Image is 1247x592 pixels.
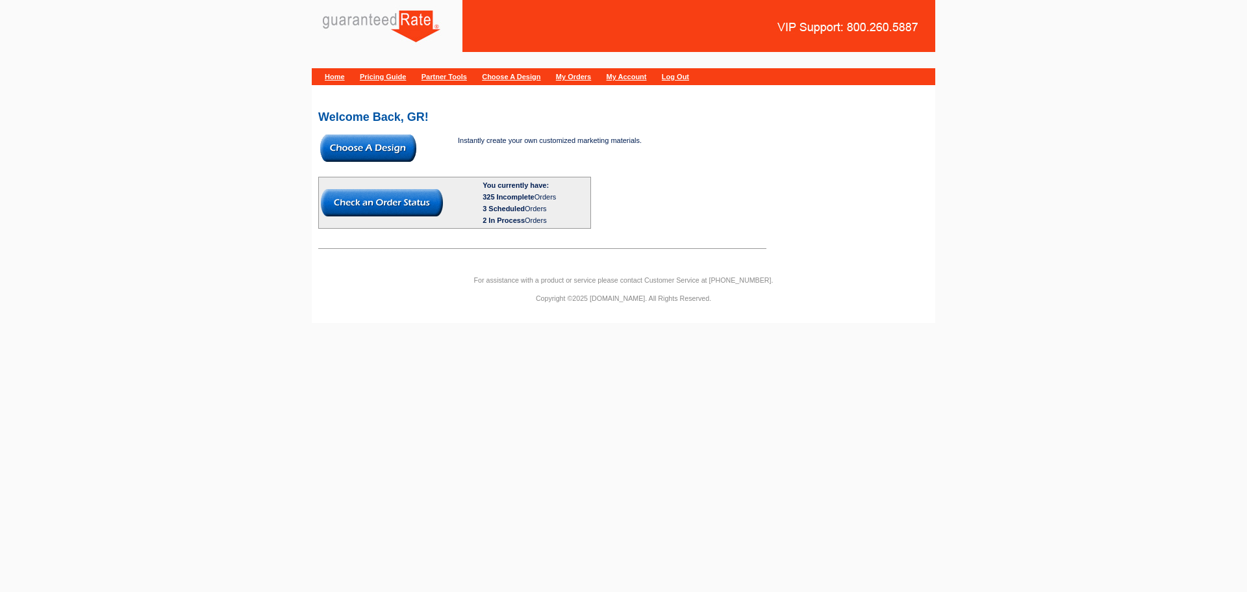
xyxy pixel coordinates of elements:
[318,111,929,123] h2: Welcome Back, GR!
[320,135,416,162] img: button-choose-design.gif
[483,193,534,201] span: 325 Incomplete
[662,73,689,81] a: Log Out
[458,136,642,144] span: Instantly create your own customized marketing materials.
[483,205,525,212] span: 3 Scheduled
[321,189,443,216] img: button-check-order-status.gif
[360,73,407,81] a: Pricing Guide
[483,216,525,224] span: 2 In Process
[312,274,935,286] p: For assistance with a product or service please contact Customer Service at [PHONE_NUMBER].
[556,73,591,81] a: My Orders
[422,73,467,81] a: Partner Tools
[607,73,647,81] a: My Account
[483,191,588,226] div: Orders Orders Orders
[482,73,540,81] a: Choose A Design
[325,73,345,81] a: Home
[483,181,549,189] b: You currently have:
[312,292,935,304] p: Copyright ©2025 [DOMAIN_NAME]. All Rights Reserved.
